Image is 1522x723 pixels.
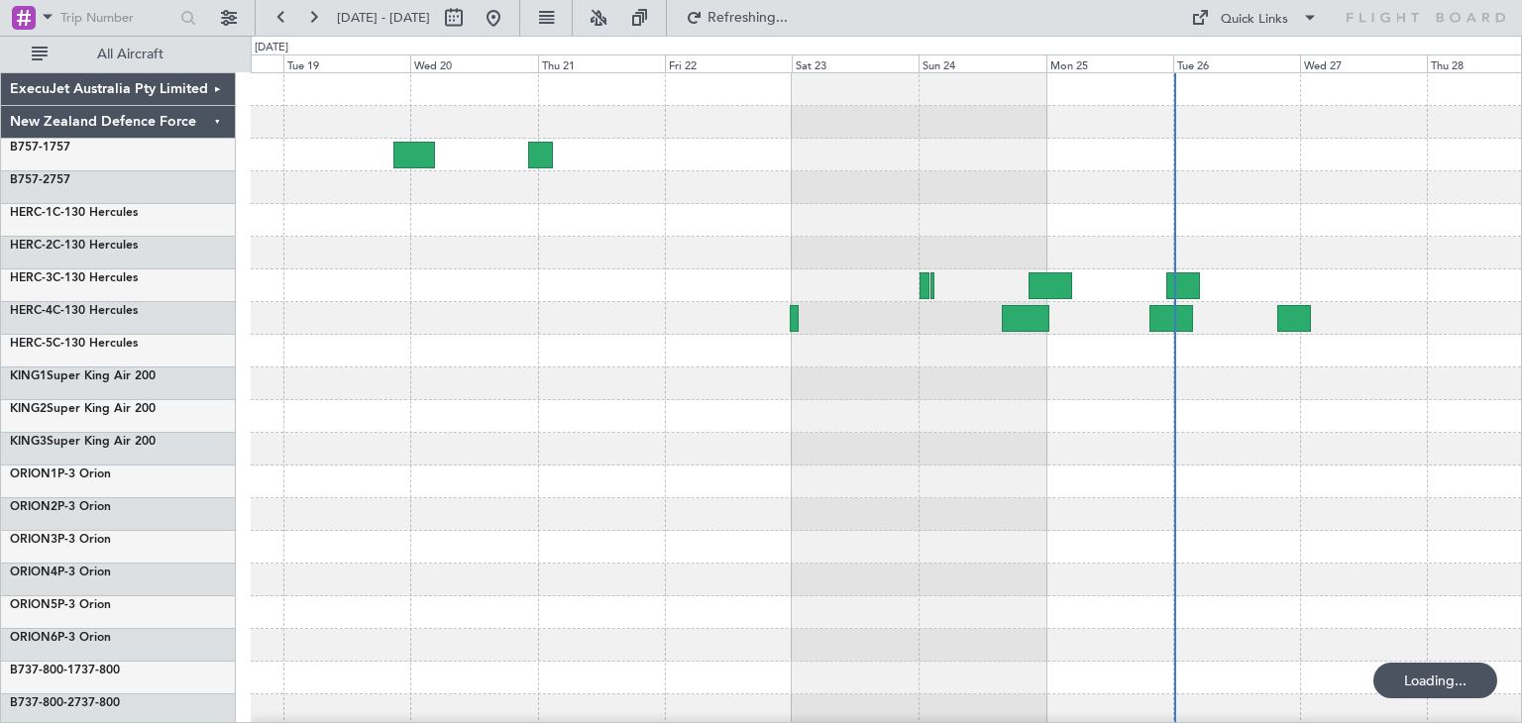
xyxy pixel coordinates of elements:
span: B757-2 [10,174,50,186]
span: KING3 [10,436,47,448]
span: HERC-3 [10,272,53,284]
span: KING1 [10,370,47,382]
div: [DATE] [255,40,288,56]
a: ORION6P-3 Orion [10,632,111,644]
span: ORION6 [10,632,57,644]
span: Refreshing... [707,11,790,25]
span: ORION1 [10,468,57,480]
a: HERC-1C-130 Hercules [10,207,138,219]
span: ORION2 [10,501,57,513]
div: Fri 22 [665,54,792,72]
a: KING3Super King Air 200 [10,436,156,448]
div: Thu 21 [538,54,665,72]
div: Sun 24 [919,54,1045,72]
a: HERC-2C-130 Hercules [10,240,138,252]
span: HERC-5 [10,338,53,350]
div: Wed 20 [410,54,537,72]
a: ORION3P-3 Orion [10,534,111,546]
span: ORION5 [10,599,57,611]
a: ORION2P-3 Orion [10,501,111,513]
input: Trip Number [60,3,174,33]
button: Quick Links [1181,2,1328,34]
div: Loading... [1373,663,1497,698]
span: B757-1 [10,142,50,154]
a: B737-800-2737-800 [10,697,120,709]
div: Tue 26 [1173,54,1300,72]
span: B737-800-2 [10,697,74,709]
div: Sat 23 [792,54,919,72]
a: HERC-4C-130 Hercules [10,305,138,317]
span: ORION4 [10,567,57,578]
span: All Aircraft [52,48,209,61]
div: Wed 27 [1300,54,1427,72]
a: B757-2757 [10,174,70,186]
button: All Aircraft [22,39,215,70]
div: Mon 25 [1046,54,1173,72]
span: ORION3 [10,534,57,546]
span: [DATE] - [DATE] [337,9,430,27]
a: B737-800-1737-800 [10,665,120,676]
div: Quick Links [1221,10,1288,30]
span: HERC-4 [10,305,53,317]
button: Refreshing... [677,2,796,34]
a: KING1Super King Air 200 [10,370,156,382]
span: KING2 [10,403,47,415]
a: HERC-3C-130 Hercules [10,272,138,284]
span: HERC-1 [10,207,53,219]
a: ORION4P-3 Orion [10,567,111,578]
a: HERC-5C-130 Hercules [10,338,138,350]
a: ORION5P-3 Orion [10,599,111,611]
a: B757-1757 [10,142,70,154]
div: Tue 19 [283,54,410,72]
a: KING2Super King Air 200 [10,403,156,415]
span: B737-800-1 [10,665,74,676]
a: ORION1P-3 Orion [10,468,111,480]
span: HERC-2 [10,240,53,252]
